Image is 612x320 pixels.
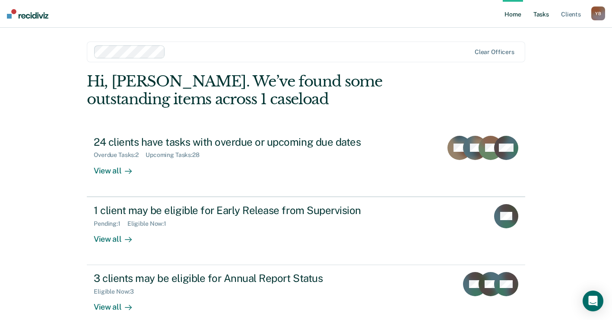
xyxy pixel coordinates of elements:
div: Pending : 1 [94,220,127,227]
div: Eligible Now : 1 [127,220,173,227]
div: 1 client may be eligible for Early Release from Supervision [94,204,397,217]
div: 24 clients have tasks with overdue or upcoming due dates [94,136,397,148]
button: YB [591,6,605,20]
div: Eligible Now : 3 [94,288,141,295]
div: Clear officers [475,48,514,56]
div: View all [94,159,142,176]
div: Y B [591,6,605,20]
div: Hi, [PERSON_NAME]. We’ve found some outstanding items across 1 caseload [87,73,438,108]
a: 24 clients have tasks with overdue or upcoming due datesOverdue Tasks:2Upcoming Tasks:28View all [87,129,525,197]
div: Upcoming Tasks : 28 [146,151,206,159]
div: View all [94,227,142,244]
div: 3 clients may be eligible for Annual Report Status [94,272,397,285]
img: Recidiviz [7,9,48,19]
div: View all [94,295,142,312]
a: 1 client may be eligible for Early Release from SupervisionPending:1Eligible Now:1View all [87,197,525,265]
div: Overdue Tasks : 2 [94,151,146,159]
div: Open Intercom Messenger [583,291,603,311]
